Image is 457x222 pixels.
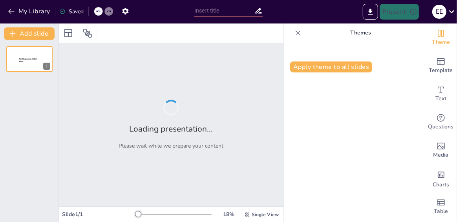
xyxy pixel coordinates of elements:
[59,8,84,15] div: Saved
[433,180,449,189] span: Charts
[428,123,454,131] span: Questions
[290,61,372,72] button: Apply theme to all slides
[425,108,457,136] div: Get real-time input from your audience
[219,211,238,218] div: 18 %
[62,27,75,40] div: Layout
[19,58,37,62] span: Sendsteps presentation editor
[252,211,279,218] span: Single View
[433,151,449,159] span: Media
[83,29,92,38] span: Position
[425,193,457,221] div: Add a table
[130,123,213,134] h2: Loading presentation...
[363,4,378,20] button: Export to PowerPoint
[380,4,419,20] button: Present
[425,52,457,80] div: Add ready made slides
[119,142,224,150] p: Please wait while we prepare your content
[432,38,450,47] span: Theme
[425,136,457,164] div: Add images, graphics, shapes or video
[6,46,53,72] div: 1
[425,80,457,108] div: Add text boxes
[432,5,446,19] div: E E
[304,23,417,42] p: Themes
[429,66,453,75] span: Template
[6,5,53,18] button: My Library
[43,63,50,70] div: 1
[425,164,457,193] div: Add charts and graphs
[194,5,254,16] input: Insert title
[425,23,457,52] div: Change the overall theme
[435,94,446,103] span: Text
[62,211,136,218] div: Slide 1 / 1
[432,4,446,20] button: E E
[4,27,55,40] button: Add slide
[434,207,448,216] span: Table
